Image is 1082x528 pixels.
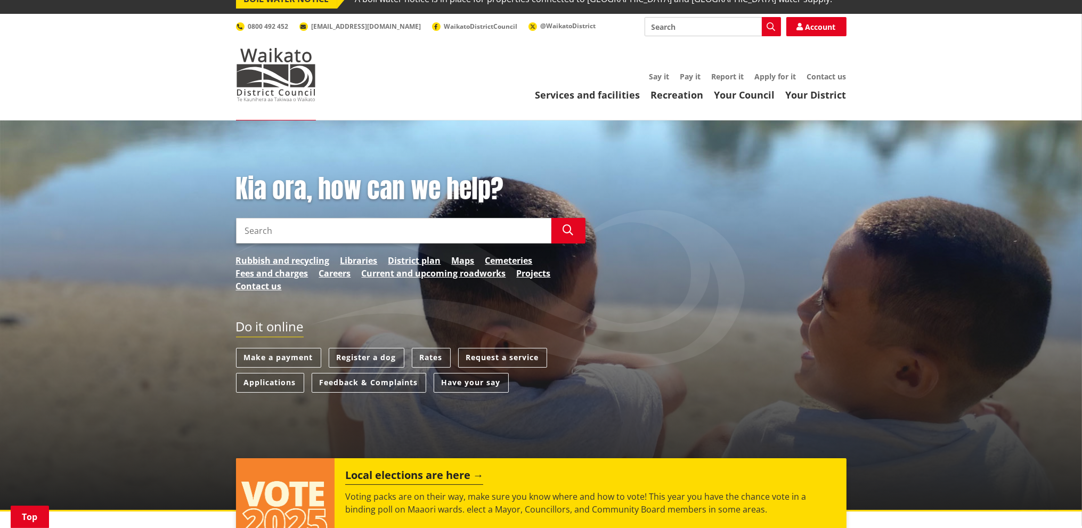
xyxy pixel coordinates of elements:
[329,348,404,368] a: Register a dog
[786,17,847,36] a: Account
[485,254,533,267] a: Cemeteries
[236,267,308,280] a: Fees and charges
[345,490,835,516] p: Voting packs are on their way, make sure you know where and how to vote! This year you have the c...
[714,88,775,101] a: Your Council
[362,267,506,280] a: Current and upcoming roadworks
[444,22,518,31] span: WaikatoDistrictCouncil
[680,71,701,82] a: Pay it
[312,373,426,393] a: Feedback & Complaints
[535,88,640,101] a: Services and facilities
[319,267,351,280] a: Careers
[458,348,547,368] a: Request a service
[651,88,704,101] a: Recreation
[236,174,585,205] h1: Kia ora, how can we help?
[236,280,282,293] a: Contact us
[412,348,451,368] a: Rates
[649,71,670,82] a: Say it
[452,254,475,267] a: Maps
[345,469,483,485] h2: Local elections are here
[236,22,289,31] a: 0800 492 452
[236,48,316,101] img: Waikato District Council - Te Kaunihera aa Takiwaa o Waikato
[645,17,781,36] input: Search input
[236,254,330,267] a: Rubbish and recycling
[786,88,847,101] a: Your District
[236,218,551,243] input: Search input
[11,506,49,528] a: Top
[432,22,518,31] a: WaikatoDistrictCouncil
[312,22,421,31] span: [EMAIL_ADDRESS][DOMAIN_NAME]
[340,254,378,267] a: Libraries
[541,21,596,30] span: @WaikatoDistrict
[236,319,304,338] h2: Do it online
[434,373,509,393] a: Have your say
[248,22,289,31] span: 0800 492 452
[236,348,321,368] a: Make a payment
[388,254,441,267] a: District plan
[712,71,744,82] a: Report it
[528,21,596,30] a: @WaikatoDistrict
[517,267,551,280] a: Projects
[299,22,421,31] a: [EMAIL_ADDRESS][DOMAIN_NAME]
[236,373,304,393] a: Applications
[755,71,796,82] a: Apply for it
[1033,483,1071,522] iframe: Messenger Launcher
[807,71,847,82] a: Contact us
